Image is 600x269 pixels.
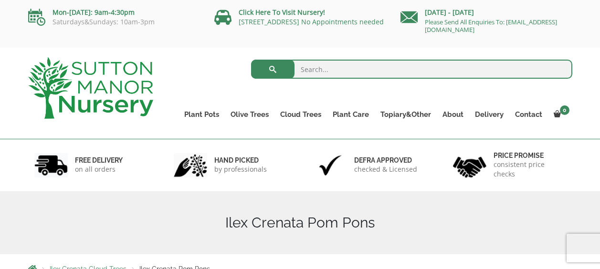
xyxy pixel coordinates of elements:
[354,156,417,165] h6: Defra approved
[354,165,417,174] p: checked & Licensed
[75,156,123,165] h6: FREE DELIVERY
[75,165,123,174] p: on all orders
[239,8,325,17] a: Click Here To Visit Nursery!
[375,108,437,121] a: Topiary&Other
[179,108,225,121] a: Plant Pots
[251,60,572,79] input: Search...
[214,165,267,174] p: by professionals
[225,108,274,121] a: Olive Trees
[214,156,267,165] h6: hand picked
[28,57,153,119] img: logo
[239,17,384,26] a: [STREET_ADDRESS] No Appointments needed
[400,7,572,18] p: [DATE] - [DATE]
[28,7,200,18] p: Mon-[DATE]: 9am-4:30pm
[548,108,572,121] a: 0
[509,108,548,121] a: Contact
[327,108,375,121] a: Plant Care
[174,153,207,177] img: 2.jpg
[28,18,200,26] p: Saturdays&Sundays: 10am-3pm
[453,151,486,180] img: 4.jpg
[274,108,327,121] a: Cloud Trees
[425,18,557,34] a: Please Send All Enquiries To: [EMAIL_ADDRESS][DOMAIN_NAME]
[494,151,566,160] h6: Price promise
[314,153,347,177] img: 3.jpg
[34,153,68,177] img: 1.jpg
[469,108,509,121] a: Delivery
[494,160,566,179] p: consistent price checks
[437,108,469,121] a: About
[560,105,569,115] span: 0
[28,214,572,231] h1: Ilex Crenata Pom Pons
